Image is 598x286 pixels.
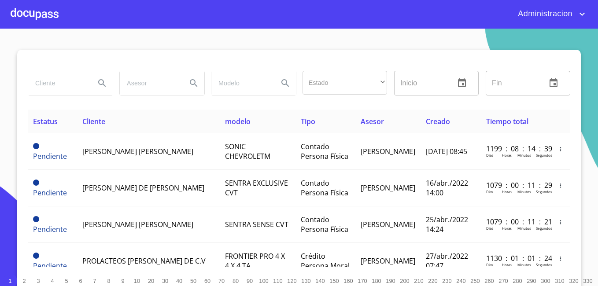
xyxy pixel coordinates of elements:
span: 50 [190,278,196,284]
span: 27/abr./2022 07:47 [426,251,468,271]
span: Pendiente [33,253,39,259]
span: 180 [372,278,381,284]
span: Pendiente [33,216,39,222]
span: 320 [569,278,578,284]
span: 240 [456,278,465,284]
span: [PERSON_NAME] [PERSON_NAME] [82,220,193,229]
span: 210 [414,278,423,284]
span: [PERSON_NAME] [361,147,415,156]
span: 9 [121,278,124,284]
span: 110 [273,278,282,284]
span: Contado Persona Física [301,178,348,198]
p: Horas [502,189,512,194]
p: 1130 : 01 : 01 : 24 [486,253,546,263]
span: Pendiente [33,143,39,149]
span: SONIC CHEVROLETM [225,142,270,161]
p: Dias [486,153,493,158]
button: Search [183,73,204,94]
span: 310 [555,278,564,284]
span: 3 [37,278,40,284]
span: Creado [426,117,450,126]
span: Pendiente [33,151,67,161]
span: 90 [247,278,253,284]
p: Segundos [536,226,552,231]
span: Administracion [511,7,577,21]
span: 100 [259,278,268,284]
p: Horas [502,226,512,231]
span: 230 [442,278,451,284]
span: FRONTIER PRO 4 X 4 X 4 TA [225,251,285,271]
span: SENTRA SENSE CVT [225,220,288,229]
p: Segundos [536,189,552,194]
span: [DATE] 08:45 [426,147,467,156]
span: 8 [107,278,110,284]
span: 6 [79,278,82,284]
span: [PERSON_NAME] DE [PERSON_NAME] [82,183,204,193]
span: 20 [148,278,154,284]
span: 5 [65,278,68,284]
p: Dias [486,262,493,267]
p: Minutos [517,262,531,267]
span: 140 [315,278,325,284]
p: Minutos [517,189,531,194]
span: Tiempo total [486,117,528,126]
button: Search [92,73,113,94]
p: Minutos [517,153,531,158]
p: 1079 : 00 : 11 : 29 [486,180,546,190]
span: [PERSON_NAME] [PERSON_NAME] [82,147,193,156]
span: 30 [162,278,168,284]
span: 290 [527,278,536,284]
span: 300 [541,278,550,284]
span: Pendiente [33,261,67,271]
span: 70 [218,278,225,284]
span: 1 [8,278,11,284]
p: 1079 : 00 : 11 : 21 [486,217,546,227]
span: 150 [329,278,339,284]
p: Segundos [536,153,552,158]
p: Segundos [536,262,552,267]
span: 260 [484,278,494,284]
span: 60 [204,278,210,284]
p: Minutos [517,226,531,231]
span: 270 [498,278,508,284]
div: ​ [303,71,387,95]
span: 7 [93,278,96,284]
p: 1199 : 08 : 14 : 39 [486,144,546,154]
span: 190 [386,278,395,284]
span: PROLACTEOS [PERSON_NAME] DE C.V [82,256,206,266]
span: 16/abr./2022 14:00 [426,178,468,198]
span: Contado Persona Física [301,215,348,234]
p: Horas [502,262,512,267]
span: 250 [470,278,480,284]
span: modelo [225,117,251,126]
input: search [120,71,180,95]
span: [PERSON_NAME] [361,220,415,229]
input: search [211,71,271,95]
span: Cliente [82,117,105,126]
span: 170 [358,278,367,284]
span: Contado Persona Física [301,142,348,161]
button: account of current user [511,7,587,21]
span: Tipo [301,117,315,126]
p: Dias [486,226,493,231]
span: Asesor [361,117,384,126]
p: Dias [486,189,493,194]
span: [PERSON_NAME] [361,256,415,266]
span: 25/abr./2022 14:24 [426,215,468,234]
span: Crédito Persona Moral [301,251,350,271]
span: 4 [51,278,54,284]
span: 10 [134,278,140,284]
input: search [28,71,88,95]
span: 2 [22,278,26,284]
span: Pendiente [33,224,67,234]
span: Pendiente [33,188,67,198]
span: [PERSON_NAME] [361,183,415,193]
span: 220 [428,278,437,284]
span: 40 [176,278,182,284]
span: 80 [233,278,239,284]
span: 130 [301,278,310,284]
span: 120 [287,278,296,284]
span: 330 [583,278,592,284]
span: Estatus [33,117,58,126]
p: Horas [502,153,512,158]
